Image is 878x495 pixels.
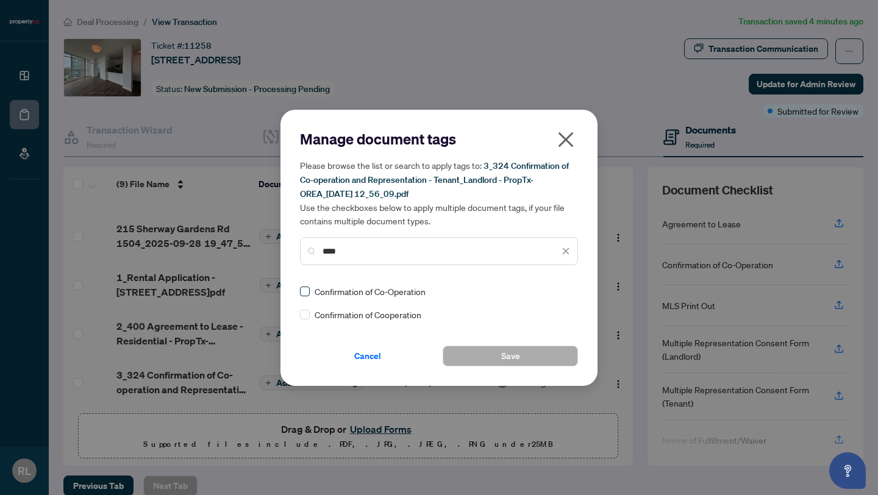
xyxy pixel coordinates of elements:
span: Confirmation of Co-Operation [315,285,426,298]
button: Save [443,346,578,366]
button: Cancel [300,346,435,366]
h5: Please browse the list or search to apply tags to: Use the checkboxes below to apply multiple doc... [300,158,578,227]
span: 3_324 Confirmation of Co-operation and Representation - Tenant_Landlord - PropTx-OREA_[DATE] 12_5... [300,160,569,199]
h2: Manage document tags [300,129,578,149]
button: Open asap [829,452,866,489]
span: Confirmation of Cooperation [315,308,421,321]
span: close [556,130,576,149]
span: Cancel [354,346,381,366]
span: close [562,247,570,255]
